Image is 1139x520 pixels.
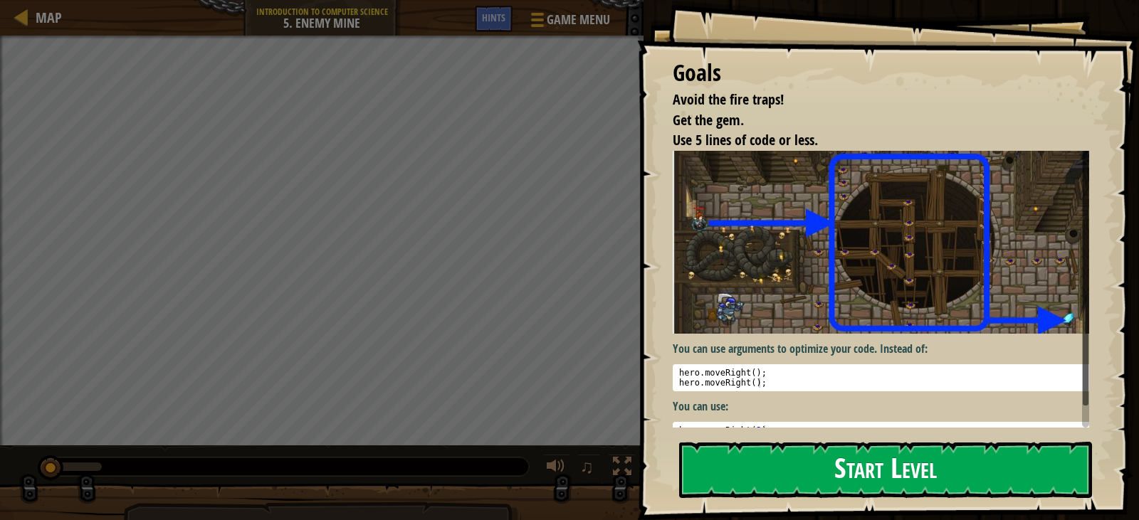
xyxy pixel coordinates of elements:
[36,8,62,27] span: Map
[673,90,784,109] span: Avoid the fire traps!
[673,130,818,149] span: Use 5 lines of code or less.
[655,130,1086,151] li: Use 5 lines of code or less.
[580,456,594,477] span: ♫
[679,442,1092,498] button: Start Level
[655,90,1086,110] li: Avoid the fire traps!
[655,110,1086,131] li: Get the gem.
[673,57,1089,90] div: Goals
[482,11,505,24] span: Hints
[673,341,1100,357] p: You can use arguments to optimize your code. Instead of:
[577,454,602,483] button: ♫
[520,6,619,39] button: Game Menu
[542,454,570,483] button: Adjust volume
[28,8,62,27] a: Map
[673,151,1100,334] img: Enemy mine
[673,110,744,129] span: Get the gem.
[673,398,1100,415] p: You can use:
[608,454,636,483] button: Toggle fullscreen
[547,11,610,29] span: Game Menu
